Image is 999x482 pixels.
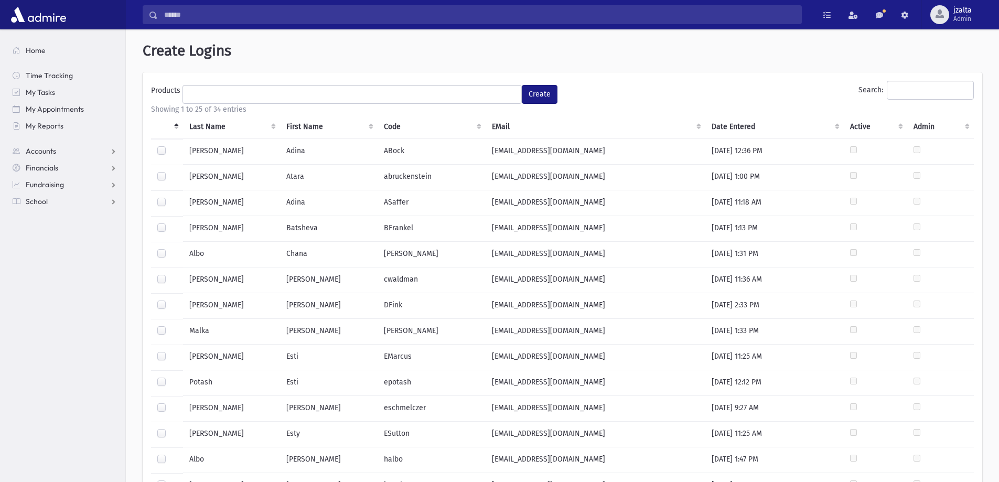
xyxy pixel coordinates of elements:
[844,115,908,139] th: Active : activate to sort column ascending
[280,115,378,139] th: First Name : activate to sort column ascending
[26,180,64,189] span: Fundraising
[378,115,486,139] th: Code : activate to sort column ascending
[705,447,843,473] td: [DATE] 1:47 PM
[280,242,378,267] td: Chana
[26,46,46,55] span: Home
[158,5,801,24] input: Search
[280,396,378,422] td: [PERSON_NAME]
[378,447,486,473] td: halbo
[280,319,378,345] td: [PERSON_NAME]
[378,396,486,422] td: eschmelczer
[183,242,281,267] td: Albo
[486,138,705,165] td: [EMAIL_ADDRESS][DOMAIN_NAME]
[4,84,125,101] a: My Tasks
[26,197,48,206] span: School
[486,319,705,345] td: [EMAIL_ADDRESS][DOMAIN_NAME]
[183,447,281,473] td: Albo
[705,165,843,190] td: [DATE] 1:00 PM
[280,216,378,242] td: Batsheva
[887,81,974,100] input: Search:
[183,422,281,447] td: [PERSON_NAME]
[151,115,183,139] th: : activate to sort column descending
[4,101,125,117] a: My Appointments
[705,422,843,447] td: [DATE] 11:25 AM
[486,422,705,447] td: [EMAIL_ADDRESS][DOMAIN_NAME]
[183,293,281,319] td: [PERSON_NAME]
[378,370,486,396] td: epotash
[705,190,843,216] td: [DATE] 11:18 AM
[4,42,125,59] a: Home
[486,242,705,267] td: [EMAIL_ADDRESS][DOMAIN_NAME]
[907,115,974,139] th: Admin : activate to sort column ascending
[486,447,705,473] td: [EMAIL_ADDRESS][DOMAIN_NAME]
[378,216,486,242] td: BFrankel
[486,370,705,396] td: [EMAIL_ADDRESS][DOMAIN_NAME]
[378,422,486,447] td: ESutton
[183,138,281,165] td: [PERSON_NAME]
[280,267,378,293] td: [PERSON_NAME]
[378,138,486,165] td: ABock
[4,193,125,210] a: School
[26,146,56,156] span: Accounts
[522,85,557,104] button: Create
[26,121,63,131] span: My Reports
[280,345,378,370] td: Esti
[486,115,705,139] th: EMail : activate to sort column ascending
[486,396,705,422] td: [EMAIL_ADDRESS][DOMAIN_NAME]
[486,216,705,242] td: [EMAIL_ADDRESS][DOMAIN_NAME]
[26,71,73,80] span: Time Tracking
[280,138,378,165] td: Adina
[280,370,378,396] td: Esti
[705,242,843,267] td: [DATE] 1:31 PM
[378,293,486,319] td: DFink
[26,104,84,114] span: My Appointments
[4,117,125,134] a: My Reports
[486,165,705,190] td: [EMAIL_ADDRESS][DOMAIN_NAME]
[183,267,281,293] td: [PERSON_NAME]
[280,190,378,216] td: Adina
[705,319,843,345] td: [DATE] 1:33 PM
[378,267,486,293] td: cwaldman
[183,190,281,216] td: [PERSON_NAME]
[705,267,843,293] td: [DATE] 11:36 AM
[705,345,843,370] td: [DATE] 11:25 AM
[378,190,486,216] td: ASaffer
[183,370,281,396] td: Potash
[280,293,378,319] td: [PERSON_NAME]
[183,345,281,370] td: [PERSON_NAME]
[4,67,125,84] a: Time Tracking
[705,293,843,319] td: [DATE] 2:33 PM
[705,138,843,165] td: [DATE] 12:36 PM
[378,242,486,267] td: [PERSON_NAME]
[705,115,843,139] th: Date Entered : activate to sort column ascending
[143,42,982,60] h1: Create Logins
[486,345,705,370] td: [EMAIL_ADDRESS][DOMAIN_NAME]
[486,190,705,216] td: [EMAIL_ADDRESS][DOMAIN_NAME]
[151,85,182,100] label: Products
[183,115,281,139] th: Last Name : activate to sort column ascending
[8,4,69,25] img: AdmirePro
[26,163,58,173] span: Financials
[4,159,125,176] a: Financials
[705,216,843,242] td: [DATE] 1:13 PM
[705,370,843,396] td: [DATE] 12:12 PM
[858,81,974,100] label: Search:
[486,267,705,293] td: [EMAIL_ADDRESS][DOMAIN_NAME]
[378,319,486,345] td: [PERSON_NAME]
[183,165,281,190] td: [PERSON_NAME]
[705,396,843,422] td: [DATE] 9:27 AM
[953,6,972,15] span: jzalta
[183,216,281,242] td: [PERSON_NAME]
[378,165,486,190] td: abruckenstein
[953,15,972,23] span: Admin
[4,143,125,159] a: Accounts
[378,345,486,370] td: EMarcus
[183,396,281,422] td: [PERSON_NAME]
[280,422,378,447] td: Esty
[280,447,378,473] td: [PERSON_NAME]
[4,176,125,193] a: Fundraising
[183,319,281,345] td: Malka
[26,88,55,97] span: My Tasks
[151,104,974,115] div: Showing 1 to 25 of 34 entries
[486,293,705,319] td: [EMAIL_ADDRESS][DOMAIN_NAME]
